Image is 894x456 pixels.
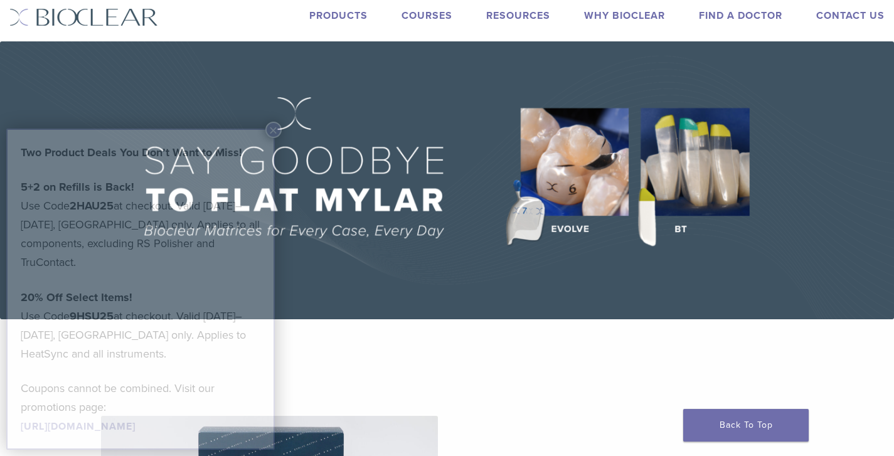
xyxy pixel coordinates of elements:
button: Close [265,122,282,138]
a: Contact Us [816,9,885,22]
strong: 9HSU25 [70,309,114,323]
a: Why Bioclear [584,9,665,22]
strong: Two Product Deals You Don’t Want to Miss! [21,146,242,159]
a: Back To Top [683,409,809,442]
a: Resources [486,9,550,22]
a: Find A Doctor [699,9,782,22]
p: Use Code at checkout. Valid [DATE]–[DATE], [GEOGRAPHIC_DATA] only. Applies to HeatSync and all in... [21,288,260,363]
img: Bioclear [9,8,158,26]
strong: 20% Off Select Items! [21,290,132,304]
strong: 5+2 on Refills is Back! [21,180,134,194]
p: Coupons cannot be combined. Visit our promotions page: [21,379,260,435]
a: Courses [402,9,452,22]
a: [URL][DOMAIN_NAME] [21,420,136,433]
strong: 2HAU25 [70,199,114,213]
a: Products [309,9,368,22]
p: Use Code at checkout. Valid [DATE]–[DATE], [GEOGRAPHIC_DATA] only. Applies to all components, exc... [21,178,260,272]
